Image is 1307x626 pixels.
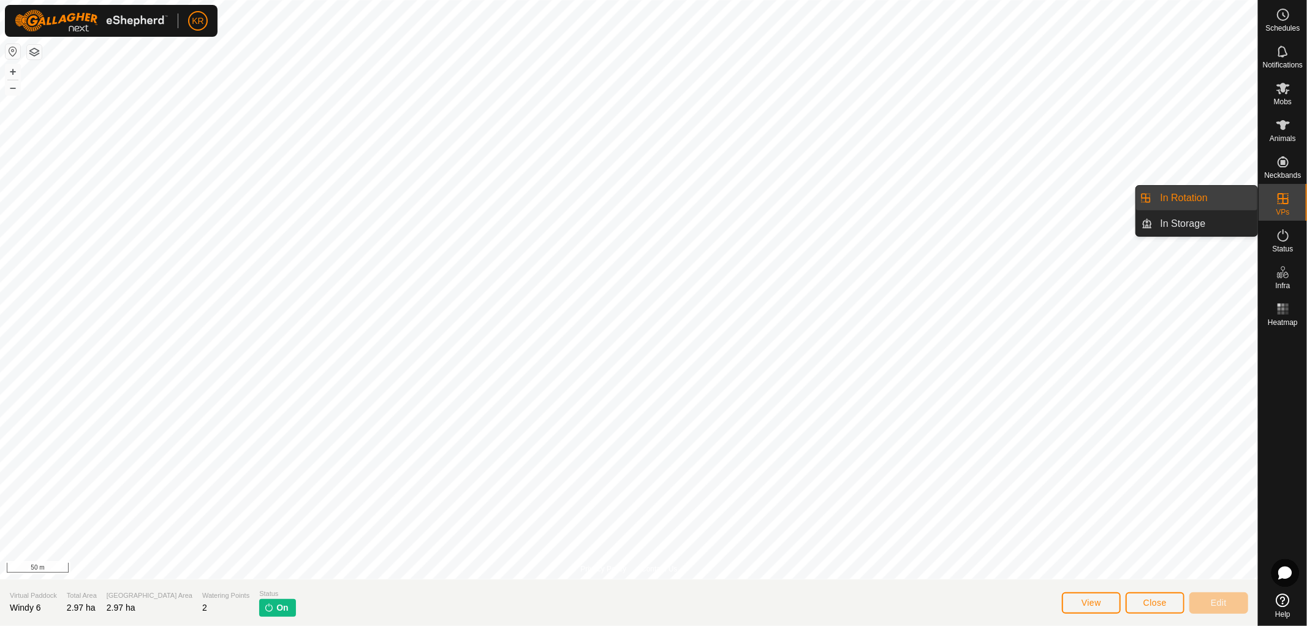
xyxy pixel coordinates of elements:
[67,603,96,613] span: 2.97 ha
[1136,212,1257,236] li: In Storage
[1259,589,1307,623] a: Help
[1270,135,1296,142] span: Animals
[276,601,288,614] span: On
[1189,592,1248,614] button: Edit
[1211,598,1227,608] span: Edit
[1082,598,1101,608] span: View
[1276,208,1289,216] span: VPs
[1268,319,1298,326] span: Heatmap
[1126,592,1184,614] button: Close
[580,563,626,574] a: Privacy Policy
[67,590,97,601] span: Total Area
[1161,191,1208,205] span: In Rotation
[641,563,677,574] a: Contact Us
[10,603,41,613] span: Windy 6
[202,603,207,613] span: 2
[1143,598,1167,608] span: Close
[1265,25,1300,32] span: Schedules
[1274,98,1292,105] span: Mobs
[1263,61,1303,69] span: Notifications
[107,603,135,613] span: 2.97 ha
[192,15,203,28] span: KR
[264,603,274,613] img: turn-on
[6,80,20,95] button: –
[1136,186,1257,210] li: In Rotation
[1153,186,1258,210] a: In Rotation
[1275,282,1290,289] span: Infra
[10,590,57,601] span: Virtual Paddock
[107,590,192,601] span: [GEOGRAPHIC_DATA] Area
[6,44,20,59] button: Reset Map
[6,64,20,79] button: +
[259,589,295,599] span: Status
[1272,245,1293,253] span: Status
[1275,611,1290,618] span: Help
[1161,216,1206,231] span: In Storage
[1264,172,1301,179] span: Neckbands
[1062,592,1121,614] button: View
[1153,212,1258,236] a: In Storage
[202,590,249,601] span: Watering Points
[27,45,42,59] button: Map Layers
[15,10,168,32] img: Gallagher Logo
